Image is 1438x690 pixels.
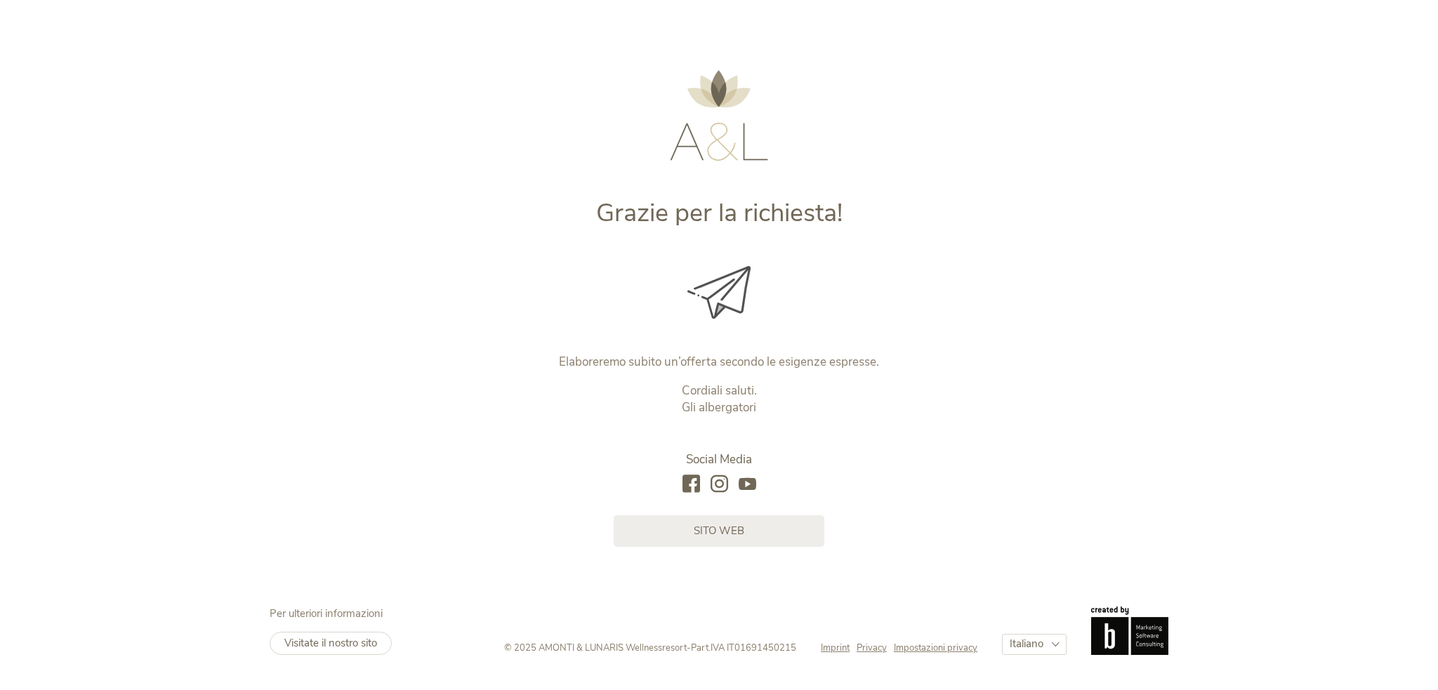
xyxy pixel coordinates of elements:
span: Imprint [821,642,850,654]
span: - [687,642,691,654]
p: Cordiali saluti. Gli albergatori [426,383,1012,416]
span: Privacy [857,642,887,654]
span: Per ulteriori informazioni [270,606,383,621]
a: facebook [682,475,700,494]
span: Social Media [686,451,752,467]
span: sito web [694,524,744,538]
a: youtube [739,475,756,494]
a: Impostazioni privacy [894,642,977,654]
img: AMONTI & LUNARIS Wellnessresort [670,70,768,161]
a: Imprint [821,642,857,654]
a: Privacy [857,642,894,654]
a: sito web [614,515,824,547]
a: instagram [711,475,728,494]
span: Grazie per la richiesta! [596,196,843,230]
a: Visitate il nostro sito [270,632,392,655]
span: Part.IVA IT01691450215 [691,642,796,654]
p: Elaboreremo subito un’offerta secondo le esigenze espresse. [426,354,1012,371]
span: © 2025 AMONTI & LUNARIS Wellnessresort [504,642,687,654]
img: Grazie per la richiesta! [687,266,751,319]
span: Visitate il nostro sito [284,636,377,650]
img: Brandnamic GmbH | Leading Hospitality Solutions [1091,606,1168,654]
